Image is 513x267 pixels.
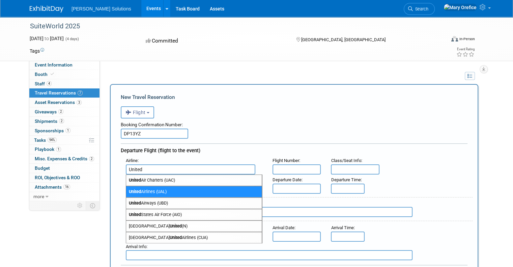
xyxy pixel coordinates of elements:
[273,158,299,163] span: Flight Number
[125,110,146,115] span: Flight
[29,60,99,70] a: Event Information
[35,165,50,171] span: Budget
[170,235,182,240] strong: United
[47,81,52,86] span: 4
[29,145,99,154] a: Playbook1
[126,221,262,232] span: [GEOGRAPHIC_DATA] (N)
[331,158,361,163] span: Class/Seat Info
[121,94,467,101] div: New Travel Reservation
[121,118,467,129] div: Booking Confirmation Number:
[29,192,99,201] a: more
[65,128,70,133] span: 1
[35,118,64,124] span: Shipments
[29,88,99,98] a: Travel Reservations7
[273,225,295,230] small: :
[35,184,70,190] span: Attachments
[33,194,44,199] span: more
[29,98,99,107] a: Asset Reservations3
[35,109,63,114] span: Giveaways
[273,177,303,182] small: :
[29,183,99,192] a: Attachments16
[459,36,475,42] div: In-Person
[126,175,262,186] span: Air Charters (UAC)
[129,201,141,206] strong: United
[78,90,83,96] span: 7
[129,212,141,217] strong: United
[35,128,70,133] span: Sponsorships
[30,6,63,12] img: ExhibitDay
[59,118,64,124] span: 2
[331,177,361,182] span: Departure Time
[29,173,99,182] a: ROI, Objectives & ROO
[35,156,94,161] span: Misc. Expenses & Credits
[444,4,477,11] img: Mary Orefice
[404,3,435,15] a: Search
[331,177,362,182] small: :
[29,136,99,145] a: Tasks94%
[48,137,57,142] span: 94%
[126,158,139,163] small: :
[30,48,44,54] td: Tags
[126,158,138,163] span: Airline
[413,6,428,11] span: Search
[72,6,131,11] span: [PERSON_NAME] Solutions
[126,232,262,243] span: [GEOGRAPHIC_DATA] Airlines (CUA)
[451,36,458,42] img: Format-Inperson.png
[273,158,300,163] small: :
[273,177,302,182] span: Departure Date
[35,81,52,86] span: Staff
[28,20,437,32] div: SuiteWorld 2025
[29,164,99,173] a: Budget
[44,36,50,41] span: to
[409,35,475,45] div: Event Format
[331,225,354,230] small: :
[126,244,147,249] small: :
[29,79,99,88] a: Staff4
[4,3,337,10] body: Rich Text Area. Press ALT-0 for help.
[126,209,262,220] span: States Air Force (AIO)
[331,158,362,163] small: :
[63,184,70,189] span: 16
[35,146,61,152] span: Playbook
[30,36,64,41] span: [DATE] [DATE]
[456,48,475,51] div: Event Rating
[129,178,141,183] strong: United
[29,126,99,135] a: Sponsorships1
[89,156,94,161] span: 2
[34,137,57,143] span: Tasks
[126,244,146,249] span: Arrival Info
[126,198,262,209] span: Airways (UBD)
[144,35,285,47] div: Committed
[129,189,141,194] strong: United
[29,70,99,79] a: Booth
[301,37,386,42] span: [GEOGRAPHIC_DATA], [GEOGRAPHIC_DATA]
[86,201,100,210] td: Toggle Event Tabs
[126,186,262,197] span: Airlines (UAL)
[35,100,82,105] span: Asset Reservations
[58,109,63,114] span: 2
[35,62,73,68] span: Event Information
[35,175,80,180] span: ROI, Objectives & ROO
[29,117,99,126] a: Shipments2
[273,225,294,230] span: Arrival Date
[121,148,200,154] span: Departure Flight (flight to the event)
[29,154,99,163] a: Misc. Expenses & Credits2
[56,147,61,152] span: 1
[35,72,55,77] span: Booth
[74,201,86,210] td: Personalize Event Tab Strip
[170,223,182,229] strong: United
[121,106,154,118] button: Flight
[51,72,54,76] i: Booth reservation complete
[331,225,353,230] span: Arrival Time
[65,37,79,41] span: (4 days)
[35,90,83,96] span: Travel Reservations
[29,107,99,116] a: Giveaways2
[77,100,82,105] span: 3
